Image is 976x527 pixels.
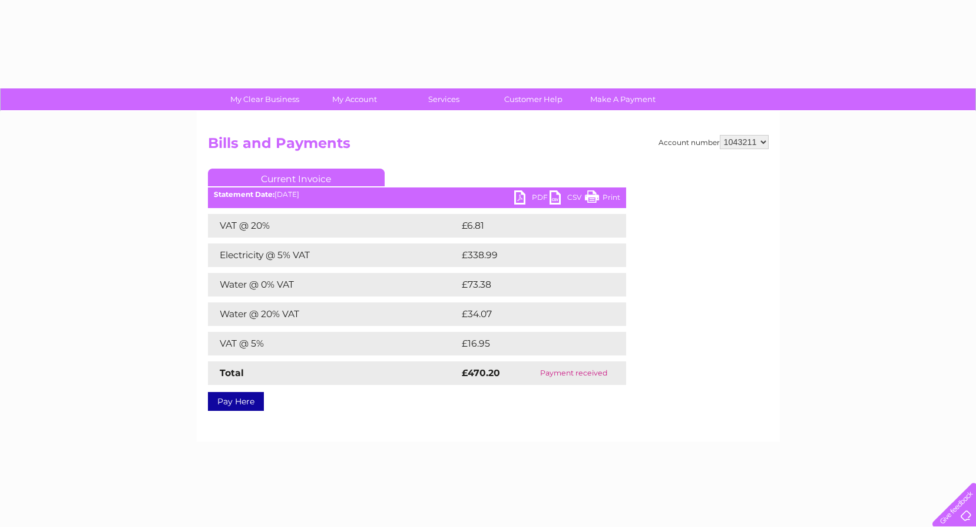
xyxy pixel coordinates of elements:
td: Water @ 0% VAT [208,273,459,297]
td: VAT @ 5% [208,332,459,355]
a: Services [395,88,492,110]
td: £73.38 [459,273,602,297]
strong: Total [220,367,244,378]
a: My Clear Business [216,88,313,110]
td: Payment received [522,361,626,385]
td: £16.95 [459,332,601,355]
a: CSV [550,190,585,207]
td: £338.99 [459,243,606,267]
div: Account number [659,135,769,149]
td: VAT @ 20% [208,214,459,238]
td: £6.81 [459,214,597,238]
a: Customer Help [485,88,582,110]
h2: Bills and Payments [208,135,769,157]
td: Electricity @ 5% VAT [208,243,459,267]
a: Pay Here [208,392,264,411]
div: [DATE] [208,190,626,199]
strong: £470.20 [462,367,500,378]
a: My Account [306,88,403,110]
b: Statement Date: [214,190,274,199]
a: Make A Payment [574,88,671,110]
a: PDF [514,190,550,207]
a: Print [585,190,620,207]
a: Current Invoice [208,169,385,186]
td: Water @ 20% VAT [208,302,459,326]
td: £34.07 [459,302,603,326]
